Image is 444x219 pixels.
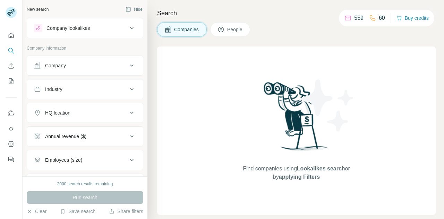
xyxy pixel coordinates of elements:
button: Technologies [27,175,143,192]
button: Enrich CSV [6,60,17,72]
button: Search [6,44,17,57]
button: My lists [6,75,17,87]
div: Company [45,62,66,69]
button: Dashboard [6,138,17,150]
button: Company lookalikes [27,20,143,36]
button: Share filters [109,208,143,215]
button: Annual revenue ($) [27,128,143,145]
span: Companies [174,26,199,33]
p: Company information [27,45,143,51]
button: Feedback [6,153,17,166]
button: Save search [60,208,95,215]
button: Hide [121,4,147,15]
button: Buy credits [396,13,429,23]
button: Employees (size) [27,152,143,168]
button: Company [27,57,143,74]
p: 60 [379,14,385,22]
img: Surfe Illustration - Stars [297,74,359,137]
button: Quick start [6,29,17,42]
button: Industry [27,81,143,98]
span: People [227,26,243,33]
div: Annual revenue ($) [45,133,86,140]
div: New search [27,6,49,12]
button: HQ location [27,104,143,121]
button: Clear [27,208,46,215]
div: Industry [45,86,62,93]
p: 559 [354,14,364,22]
img: Surfe Illustration - Woman searching with binoculars [261,80,333,158]
button: Use Surfe on LinkedIn [6,107,17,120]
div: Employees (size) [45,157,82,163]
span: applying Filters [279,174,320,180]
h4: Search [157,8,436,18]
div: HQ location [45,109,70,116]
div: 2000 search results remaining [57,181,113,187]
span: Find companies using or by [241,165,352,181]
button: Use Surfe API [6,123,17,135]
span: Lookalikes search [297,166,345,171]
div: Company lookalikes [46,25,90,32]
